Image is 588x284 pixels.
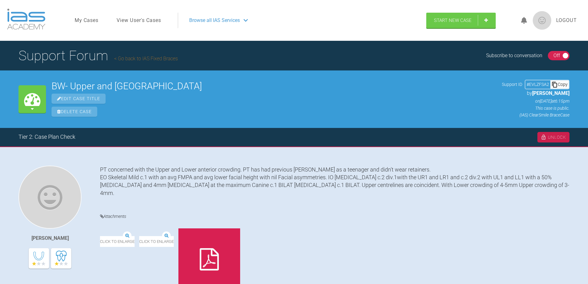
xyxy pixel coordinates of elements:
[502,112,569,118] p: (IAS) ClearSmile Brace Case
[533,11,551,30] img: profile.png
[532,90,569,96] span: [PERSON_NAME]
[139,236,217,247] span: Click to enlarge
[525,81,550,88] div: # EVLZFSA2
[434,18,472,23] span: Start New Case
[75,16,98,24] a: My Cases
[189,16,240,24] span: Browse all IAS Services
[100,166,569,203] div: PT concerned with the Upper and Lower anterior crowding. PT has had previous [PERSON_NAME] as a t...
[502,81,522,88] span: Support ID
[553,52,560,60] div: Off
[19,45,178,66] h1: Support Forum
[52,94,106,104] span: Edit Case Title
[117,16,161,24] a: View User's Cases
[556,16,577,24] a: Logout
[486,52,542,60] div: Subscribe to conversation
[100,213,569,220] h4: Attachments
[52,107,97,117] span: Delete Case
[502,105,569,112] p: This case is public.
[19,166,81,229] img: Azffar Din
[139,228,217,236] img: Lower Spacewize capture.png
[114,56,178,61] a: Go back to IAS Fixed Braces
[502,98,569,104] p: on [DATE] at 6:15pm
[100,236,135,247] span: Click to enlarge
[31,234,69,242] div: [PERSON_NAME]
[502,89,569,97] p: by
[19,133,75,142] div: Tier 2: Case Plan Check
[7,9,45,30] img: logo-light.3e3ef733.png
[52,82,496,91] h2: BW- Upper and [GEOGRAPHIC_DATA]
[537,132,569,142] div: Unlock
[550,80,569,88] div: Copy
[426,13,496,28] a: Start New Case
[541,134,546,140] img: unlock.cc94ed01.svg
